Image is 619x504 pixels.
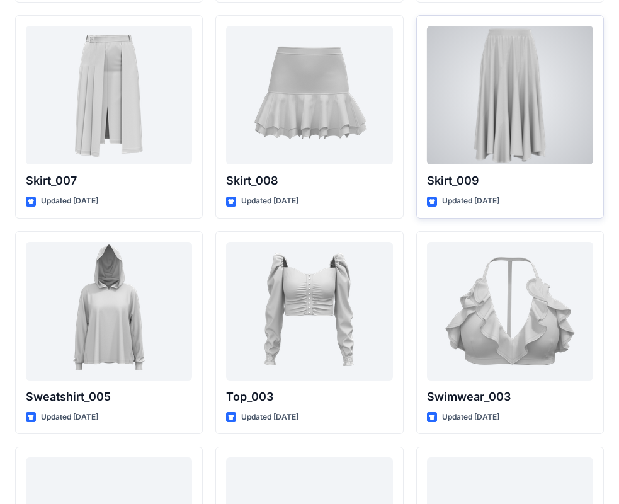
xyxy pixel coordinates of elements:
[41,195,98,208] p: Updated [DATE]
[226,242,392,381] a: Top_003
[26,388,192,406] p: Sweatshirt_005
[26,172,192,190] p: Skirt_007
[427,242,593,381] a: Swimwear_003
[442,195,499,208] p: Updated [DATE]
[442,411,499,424] p: Updated [DATE]
[241,195,298,208] p: Updated [DATE]
[26,26,192,164] a: Skirt_007
[26,242,192,381] a: Sweatshirt_005
[226,388,392,406] p: Top_003
[41,411,98,424] p: Updated [DATE]
[427,26,593,164] a: Skirt_009
[241,411,298,424] p: Updated [DATE]
[427,172,593,190] p: Skirt_009
[226,26,392,164] a: Skirt_008
[427,388,593,406] p: Swimwear_003
[226,172,392,190] p: Skirt_008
